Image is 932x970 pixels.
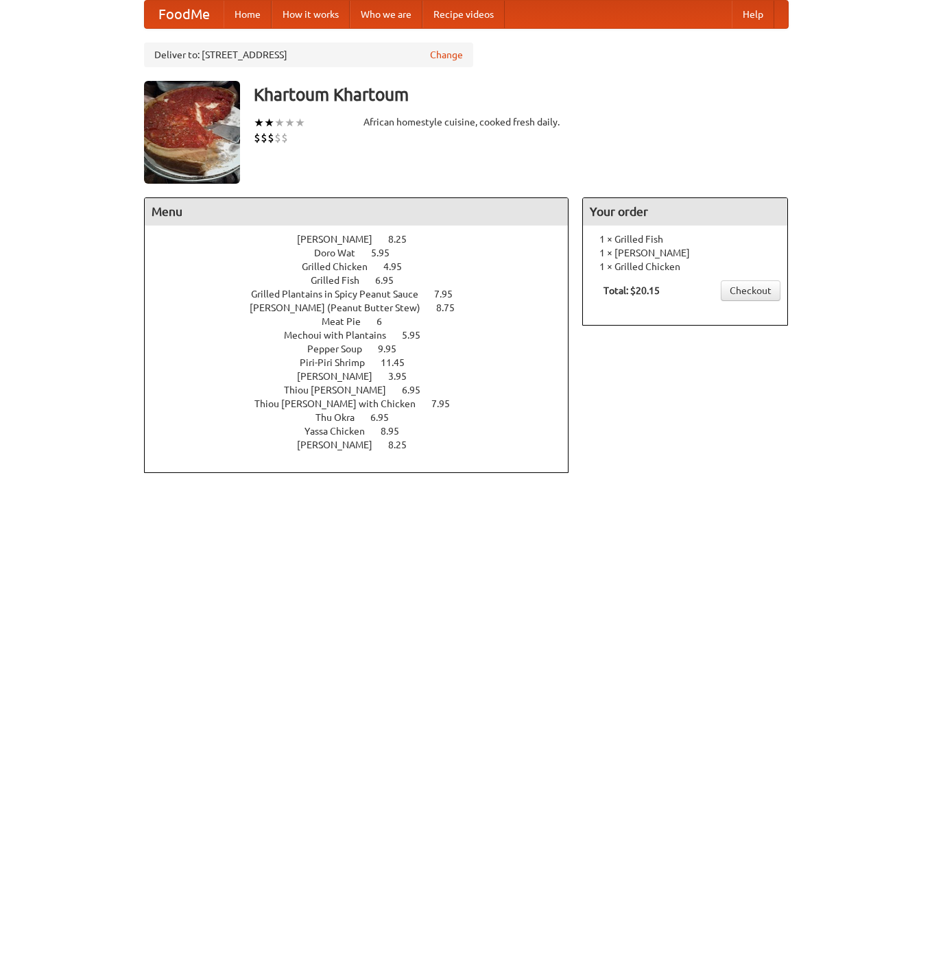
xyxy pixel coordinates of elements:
[284,385,446,396] a: Thiou [PERSON_NAME] 6.95
[254,81,789,108] h3: Khartoum Khartoum
[315,412,414,423] a: Thu Okra 6.95
[145,1,224,28] a: FoodMe
[251,289,432,300] span: Grilled Plantains in Spicy Peanut Sauce
[388,234,420,245] span: 8.25
[590,246,780,260] li: 1 × [PERSON_NAME]
[297,234,432,245] a: [PERSON_NAME] 8.25
[254,398,475,409] a: Thiou [PERSON_NAME] with Chicken 7.95
[264,115,274,130] li: ★
[297,439,432,450] a: [PERSON_NAME] 8.25
[363,115,569,129] div: African homestyle cuisine, cooked fresh daily.
[145,198,569,226] h4: Menu
[350,1,422,28] a: Who we are
[388,371,420,382] span: 3.95
[315,412,368,423] span: Thu Okra
[311,275,373,286] span: Grilled Fish
[434,289,466,300] span: 7.95
[377,316,396,327] span: 6
[322,316,407,327] a: Meat Pie 6
[144,81,240,184] img: angular.jpg
[302,261,427,272] a: Grilled Chicken 4.95
[388,439,420,450] span: 8.25
[378,343,410,354] span: 9.95
[402,385,434,396] span: 6.95
[254,398,429,409] span: Thiou [PERSON_NAME] with Chicken
[307,343,422,354] a: Pepper Soup 9.95
[430,48,463,62] a: Change
[284,330,400,341] span: Mechoui with Plantains
[297,371,386,382] span: [PERSON_NAME]
[721,280,780,301] a: Checkout
[381,357,418,368] span: 11.45
[590,232,780,246] li: 1 × Grilled Fish
[302,261,381,272] span: Grilled Chicken
[297,234,386,245] span: [PERSON_NAME]
[254,115,264,130] li: ★
[284,385,400,396] span: Thiou [PERSON_NAME]
[272,1,350,28] a: How it works
[383,261,416,272] span: 4.95
[297,439,386,450] span: [PERSON_NAME]
[402,330,434,341] span: 5.95
[267,130,274,145] li: $
[285,115,295,130] li: ★
[295,115,305,130] li: ★
[436,302,468,313] span: 8.75
[251,289,478,300] a: Grilled Plantains in Spicy Peanut Sauce 7.95
[311,275,419,286] a: Grilled Fish 6.95
[370,412,403,423] span: 6.95
[604,285,660,296] b: Total: $20.15
[281,130,288,145] li: $
[254,130,261,145] li: $
[307,343,376,354] span: Pepper Soup
[314,247,415,258] a: Doro Wat 5.95
[371,247,403,258] span: 5.95
[300,357,430,368] a: Piri-Piri Shrimp 11.45
[297,371,432,382] a: [PERSON_NAME] 3.95
[250,302,480,313] a: [PERSON_NAME] (Peanut Butter Stew) 8.75
[583,198,787,226] h4: Your order
[381,426,413,437] span: 8.95
[304,426,425,437] a: Yassa Chicken 8.95
[590,260,780,274] li: 1 × Grilled Chicken
[300,357,379,368] span: Piri-Piri Shrimp
[732,1,774,28] a: Help
[250,302,434,313] span: [PERSON_NAME] (Peanut Butter Stew)
[284,330,446,341] a: Mechoui with Plantains 5.95
[304,426,379,437] span: Yassa Chicken
[375,275,407,286] span: 6.95
[314,247,369,258] span: Doro Wat
[422,1,505,28] a: Recipe videos
[274,115,285,130] li: ★
[274,130,281,145] li: $
[261,130,267,145] li: $
[322,316,374,327] span: Meat Pie
[144,43,473,67] div: Deliver to: [STREET_ADDRESS]
[224,1,272,28] a: Home
[431,398,464,409] span: 7.95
